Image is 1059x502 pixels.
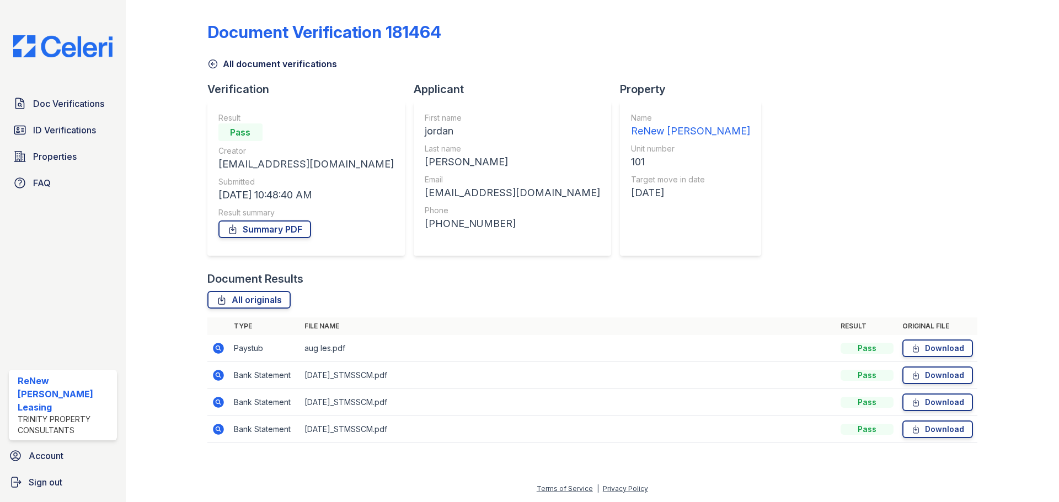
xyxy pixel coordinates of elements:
td: [DATE]_STMSSCM.pdf [300,389,836,416]
th: File name [300,317,836,335]
a: Account [4,445,121,467]
div: Pass [841,397,894,408]
div: Property [620,82,770,97]
div: Email [425,174,600,185]
span: FAQ [33,176,51,190]
div: Result [218,112,394,123]
span: Sign out [29,476,62,489]
a: ID Verifications [9,119,117,141]
div: Creator [218,145,394,156]
a: Privacy Policy [603,484,648,493]
div: [EMAIL_ADDRESS][DOMAIN_NAME] [425,185,600,201]
img: CE_Logo_Blue-a8612792a0a2168367f1c8372b55b34899dd931a85d93a1a3d3e32e68fde9ad4.png [4,35,121,57]
td: Bank Statement [229,389,300,416]
td: [DATE]_STMSSCM.pdf [300,416,836,443]
div: [PERSON_NAME] [425,154,600,170]
a: All originals [207,291,291,309]
td: Paystub [229,335,300,362]
td: Bank Statement [229,362,300,389]
div: Unit number [631,143,750,154]
th: Result [836,317,898,335]
a: Download [902,420,973,438]
span: Properties [33,150,77,163]
div: Pass [841,424,894,435]
th: Type [229,317,300,335]
div: ReNew [PERSON_NAME] Leasing [18,374,113,414]
a: Properties [9,145,117,168]
div: Document Results [207,271,303,287]
div: Pass [841,370,894,381]
div: Verification [207,82,414,97]
div: Result summary [218,207,394,218]
div: ReNew [PERSON_NAME] [631,123,750,139]
td: [DATE]_STMSSCM.pdf [300,362,836,389]
div: | [597,484,599,493]
a: Download [902,393,973,411]
td: aug les.pdf [300,335,836,362]
a: All document verifications [207,57,337,71]
div: Last name [425,143,600,154]
div: [EMAIL_ADDRESS][DOMAIN_NAME] [218,156,394,172]
td: Bank Statement [229,416,300,443]
div: Target move in date [631,174,750,185]
div: jordan [425,123,600,139]
a: Doc Verifications [9,93,117,115]
span: Account [29,449,63,462]
div: [DATE] 10:48:40 AM [218,187,394,203]
div: First name [425,112,600,123]
a: Summary PDF [218,220,311,238]
a: Download [902,339,973,357]
div: Document Verification 181464 [207,22,441,42]
div: 101 [631,154,750,170]
div: Phone [425,205,600,216]
div: Submitted [218,176,394,187]
a: FAQ [9,172,117,194]
div: Trinity Property Consultants [18,414,113,436]
a: Sign out [4,471,121,493]
a: Name ReNew [PERSON_NAME] [631,112,750,139]
span: ID Verifications [33,123,96,137]
th: Original file [898,317,977,335]
div: Pass [841,343,894,354]
span: Doc Verifications [33,97,104,110]
a: Download [902,366,973,384]
a: Terms of Service [537,484,593,493]
div: [DATE] [631,185,750,201]
div: Pass [218,123,263,141]
div: Name [631,112,750,123]
div: [PHONE_NUMBER] [425,216,600,231]
div: Applicant [414,82,620,97]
